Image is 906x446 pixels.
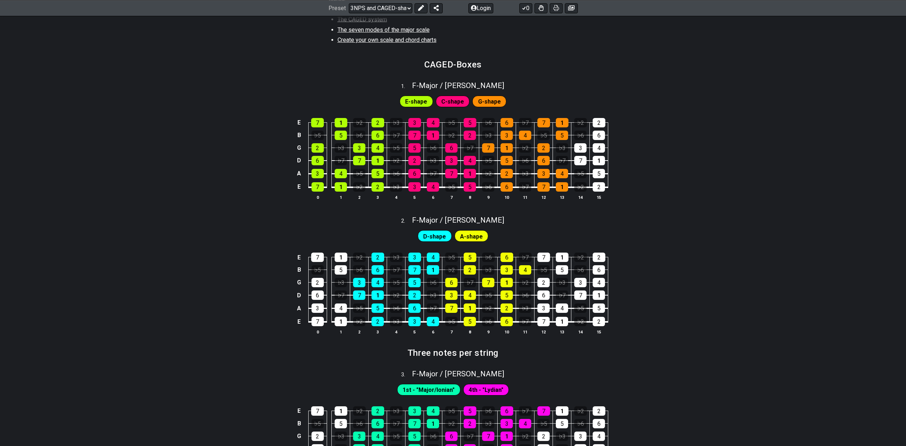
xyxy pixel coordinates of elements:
td: E [295,180,304,194]
div: ♭3 [427,156,439,165]
div: 3 [408,253,421,262]
div: 1 [335,118,347,127]
div: ♭7 [390,265,402,275]
div: 4 [464,290,476,300]
div: ♭7 [335,156,347,165]
td: G [295,430,304,442]
th: 2 [350,193,369,201]
div: ♭7 [519,182,531,192]
div: 7 [312,317,324,326]
div: ♭3 [390,317,402,326]
th: 13 [553,193,571,201]
div: ♭2 [445,265,458,275]
button: Login [468,3,493,13]
div: 5 [556,265,568,275]
div: 1 [556,253,568,262]
div: 6 [593,419,605,428]
th: 3 [369,193,387,201]
div: 2 [593,406,605,416]
span: First enable full edit mode to edit [403,385,455,395]
div: ♭2 [574,317,587,326]
span: The seven modes of the major scale [338,26,430,33]
th: 5 [405,193,424,201]
button: Create image [565,3,578,13]
span: First enable full edit mode to edit [469,385,503,395]
div: ♭5 [482,156,494,165]
div: 1 [427,419,439,428]
div: 4 [519,265,531,275]
div: 3 [353,143,365,153]
div: 2 [593,317,605,326]
div: ♭2 [353,182,365,192]
div: 2 [312,432,324,441]
div: 2 [372,253,384,262]
div: 6 [537,156,550,165]
div: 2 [312,143,324,153]
div: ♭2 [574,182,587,192]
div: 6 [501,317,513,326]
div: ♭6 [574,131,587,140]
div: ♭5 [312,419,324,428]
div: ♭5 [390,278,402,287]
div: ♭2 [353,118,366,127]
div: 6 [372,419,384,428]
div: 6 [537,290,550,300]
div: 3 [574,278,587,287]
th: 6 [424,193,442,201]
div: 2 [464,131,476,140]
div: ♭2 [390,290,402,300]
div: ♭6 [574,265,587,275]
div: 7 [537,182,550,192]
div: 7 [311,118,324,127]
div: 6 [593,131,605,140]
div: 4 [464,156,476,165]
th: 5 [405,328,424,336]
div: 6 [445,278,458,287]
div: 5 [464,406,476,416]
div: 5 [464,253,476,262]
th: 11 [516,193,534,201]
td: G [295,276,304,289]
div: 6 [372,131,384,140]
div: ♭2 [353,406,366,416]
div: ♭6 [519,290,531,300]
div: 2 [372,406,384,416]
div: ♭7 [464,278,476,287]
div: 7 [537,253,550,262]
div: ♭5 [445,317,458,326]
div: ♭3 [519,169,531,178]
div: ♭7 [519,118,532,127]
div: 5 [335,265,347,275]
div: 3 [501,131,513,140]
div: 2 [464,419,476,428]
div: ♭7 [464,143,476,153]
div: ♭7 [390,419,402,428]
div: ♭2 [482,169,494,178]
div: 6 [372,265,384,275]
td: A [295,167,304,180]
div: 3 [501,265,513,275]
button: 0 [519,3,532,13]
div: 2 [372,118,384,127]
div: ♭2 [390,156,402,165]
div: 6 [445,143,458,153]
div: ♭5 [312,265,324,275]
div: ♭5 [537,265,550,275]
div: 1 [556,406,568,416]
div: 2 [537,278,550,287]
div: 5 [408,143,421,153]
div: ♭6 [427,278,439,287]
span: F - Major / [PERSON_NAME] [412,81,504,90]
button: Toggle Dexterity for all fretkits [534,3,548,13]
div: 4 [335,169,347,178]
div: ♭7 [390,131,402,140]
div: 4 [556,169,568,178]
th: 14 [571,193,590,201]
span: F - Major / [PERSON_NAME] [412,370,504,378]
div: ♭7 [556,156,568,165]
div: 1 [556,118,568,127]
div: ♭3 [335,432,347,441]
th: 2 [350,328,369,336]
div: 4 [335,303,347,313]
div: ♭5 [574,303,587,313]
